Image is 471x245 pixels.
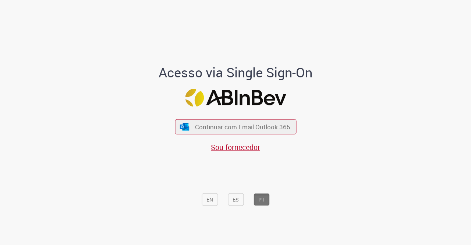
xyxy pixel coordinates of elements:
button: ES [228,193,244,206]
button: ícone Azure/Microsoft 360 Continuar com Email Outlook 365 [175,119,296,134]
a: Sou fornecedor [211,142,260,152]
button: EN [202,193,218,206]
button: PT [254,193,269,206]
img: ícone Azure/Microsoft 360 [180,123,190,130]
h1: Acesso via Single Sign-On [134,65,338,80]
span: Continuar com Email Outlook 365 [195,123,290,131]
img: Logo ABInBev [185,88,286,106]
